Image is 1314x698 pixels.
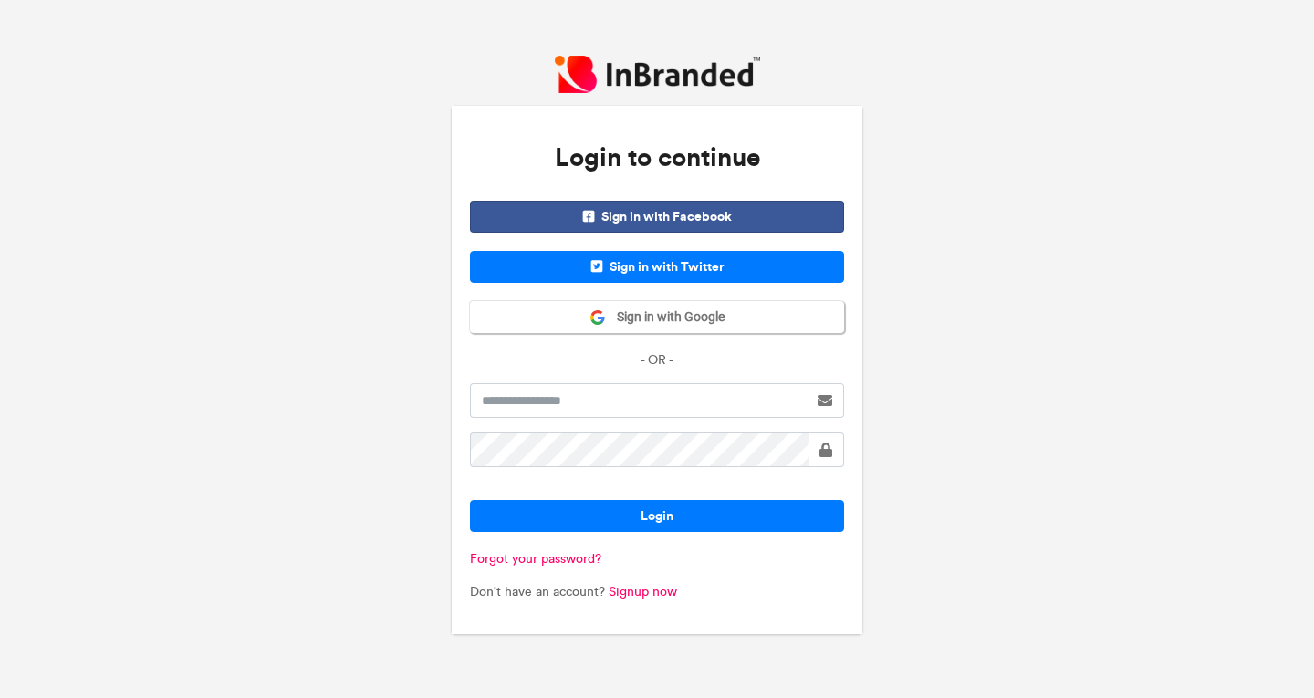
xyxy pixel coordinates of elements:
button: Sign in with Google [470,301,844,333]
span: Sign in with Twitter [470,251,844,283]
h3: Login to continue [470,124,844,192]
a: Signup now [609,584,677,599]
span: Sign in with Facebook [470,201,844,233]
a: Forgot your password? [470,551,601,567]
img: InBranded Logo [555,56,760,93]
p: - OR - [470,351,844,370]
p: Don't have an account? [470,583,844,601]
button: Login [470,500,844,532]
span: Sign in with Google [606,308,725,327]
